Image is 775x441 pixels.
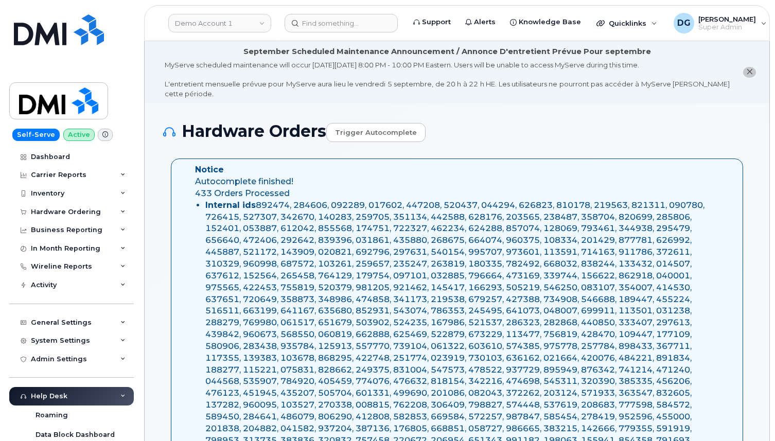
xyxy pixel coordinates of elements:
div: MyServe scheduled maintenance will occur [DATE][DATE] 8:00 PM - 10:00 PM Eastern. Users will be u... [165,60,730,98]
div: September Scheduled Maintenance Announcement / Annonce D'entretient Prévue Pour septembre [243,46,651,57]
button: close notification [743,67,756,78]
strong: Notice [195,164,717,176]
a: Trigger autocomplete [326,123,426,142]
strong: Internal ids [205,200,256,210]
div: 433 Orders Processed [195,188,717,200]
h1: Hardware Orders [163,122,751,142]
